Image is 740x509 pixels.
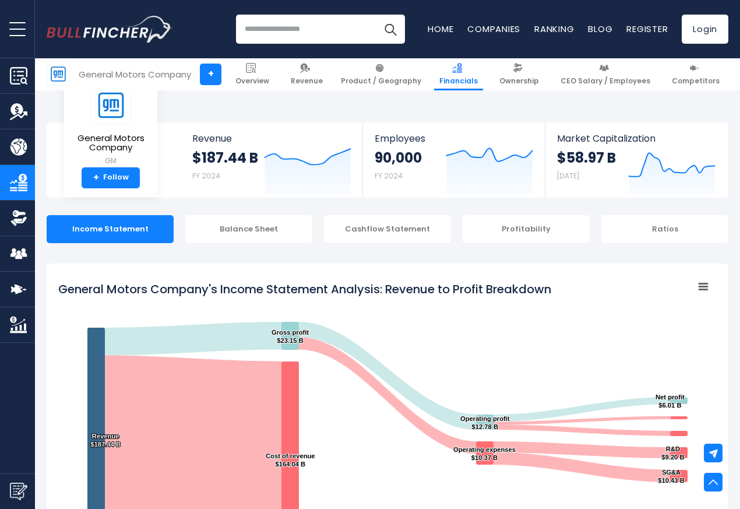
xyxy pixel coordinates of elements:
a: Go to homepage [47,16,172,43]
span: Product / Geography [341,76,421,86]
small: GM [73,156,148,166]
span: Competitors [672,76,720,86]
small: [DATE] [557,171,579,181]
a: Ownership [494,58,544,90]
a: Companies [467,23,520,35]
a: Revenue $187.44 B FY 2024 [181,122,363,198]
strong: $58.97 B [557,149,616,167]
button: Search [376,15,405,44]
span: Revenue [192,133,351,144]
text: Revenue $187.44 B [90,433,121,448]
span: Market Capitalization [557,133,716,144]
img: Bullfincher logo [47,16,172,43]
img: GM logo [47,63,69,85]
span: Overview [235,76,269,86]
strong: + [93,173,99,183]
a: General Motors Company GM [73,85,149,167]
strong: 90,000 [375,149,422,167]
a: + [200,64,221,85]
text: SG&A $10.43 B [658,469,684,484]
strong: $187.44 B [192,149,258,167]
a: Register [626,23,668,35]
div: Income Statement [47,215,174,243]
text: R&D $9.20 B [661,445,684,461]
text: Gross profit $23.15 B [272,329,309,344]
text: Net profit $6.01 B [656,394,685,409]
a: Ranking [534,23,574,35]
img: GM logo [90,86,131,125]
div: Profitability [463,215,590,243]
a: Financials [434,58,483,90]
a: +Follow [82,167,140,188]
text: Operating profit $12.78 B [460,415,510,430]
span: Financials [439,76,478,86]
a: Overview [230,58,274,90]
a: Blog [588,23,612,35]
span: Ownership [499,76,539,86]
a: Competitors [667,58,725,90]
a: Login [682,15,728,44]
img: Ownership [10,209,27,227]
a: CEO Salary / Employees [555,58,656,90]
text: Cost of revenue $164.04 B [266,452,315,468]
text: Operating expenses $10.37 B [453,446,516,461]
a: Home [428,23,453,35]
div: General Motors Company [79,68,191,81]
a: Revenue [286,58,328,90]
a: Employees 90,000 FY 2024 [363,122,544,198]
div: Ratios [601,215,728,243]
span: General Motors Company [73,134,148,153]
div: Cashflow Statement [324,215,451,243]
span: CEO Salary / Employees [561,76,650,86]
span: Employees [375,133,533,144]
div: Balance Sheet [185,215,312,243]
span: Revenue [291,76,323,86]
tspan: General Motors Company's Income Statement Analysis: Revenue to Profit Breakdown [58,281,551,297]
small: FY 2024 [192,171,220,181]
a: Product / Geography [336,58,427,90]
small: FY 2024 [375,171,403,181]
a: Market Capitalization $58.97 B [DATE] [545,122,727,198]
